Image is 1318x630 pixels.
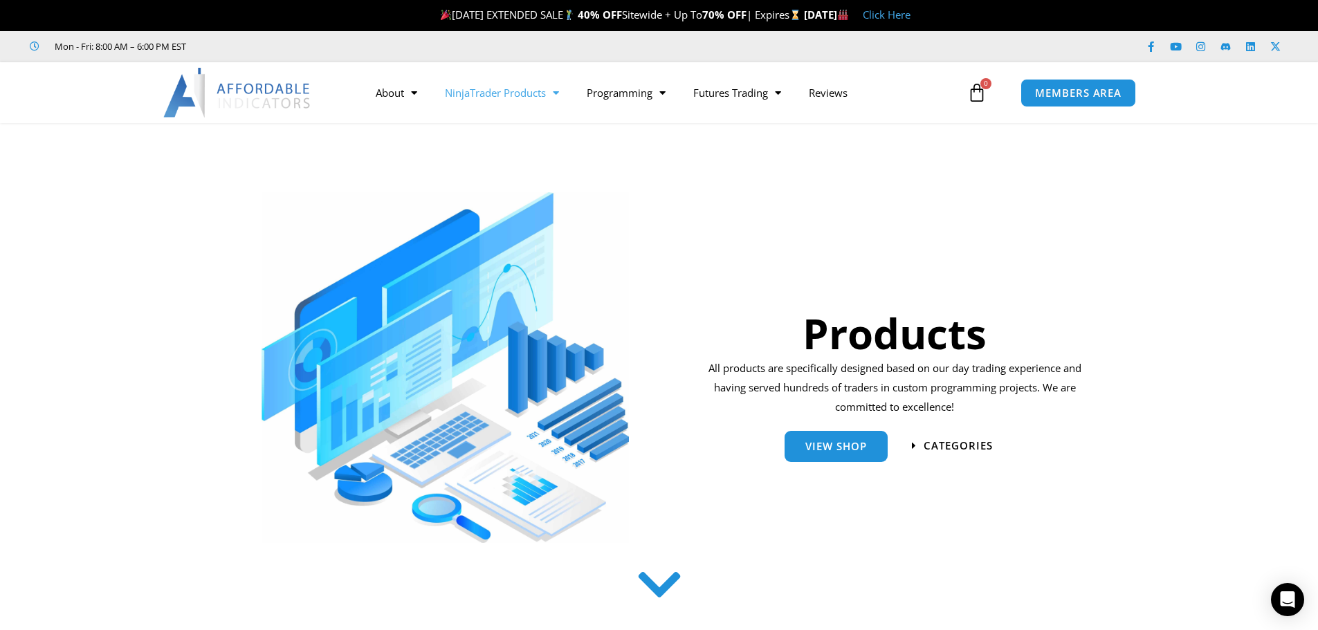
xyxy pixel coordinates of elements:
[441,10,451,20] img: 🎉
[924,441,993,451] span: categories
[262,192,629,543] img: ProductsSection scaled | Affordable Indicators – NinjaTrader
[163,68,312,118] img: LogoAI | Affordable Indicators – NinjaTrader
[573,77,679,109] a: Programming
[1271,583,1304,616] div: Open Intercom Messenger
[431,77,573,109] a: NinjaTrader Products
[805,441,867,452] span: View Shop
[785,431,888,462] a: View Shop
[578,8,622,21] strong: 40% OFF
[679,77,795,109] a: Futures Trading
[437,8,804,21] span: [DATE] EXTENDED SALE Sitewide + Up To | Expires
[838,10,848,20] img: 🏭
[912,441,993,451] a: categories
[946,73,1007,113] a: 0
[704,359,1086,417] p: All products are specifically designed based on our day trading experience and having served hund...
[863,8,910,21] a: Click Here
[205,39,413,53] iframe: Customer reviews powered by Trustpilot
[51,38,186,55] span: Mon - Fri: 8:00 AM – 6:00 PM EST
[795,77,861,109] a: Reviews
[790,10,800,20] img: ⌛
[980,78,991,89] span: 0
[704,304,1086,362] h1: Products
[702,8,747,21] strong: 70% OFF
[362,77,431,109] a: About
[564,10,574,20] img: 🏌️‍♂️
[1020,79,1136,107] a: MEMBERS AREA
[804,8,849,21] strong: [DATE]
[1035,88,1122,98] span: MEMBERS AREA
[362,77,964,109] nav: Menu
